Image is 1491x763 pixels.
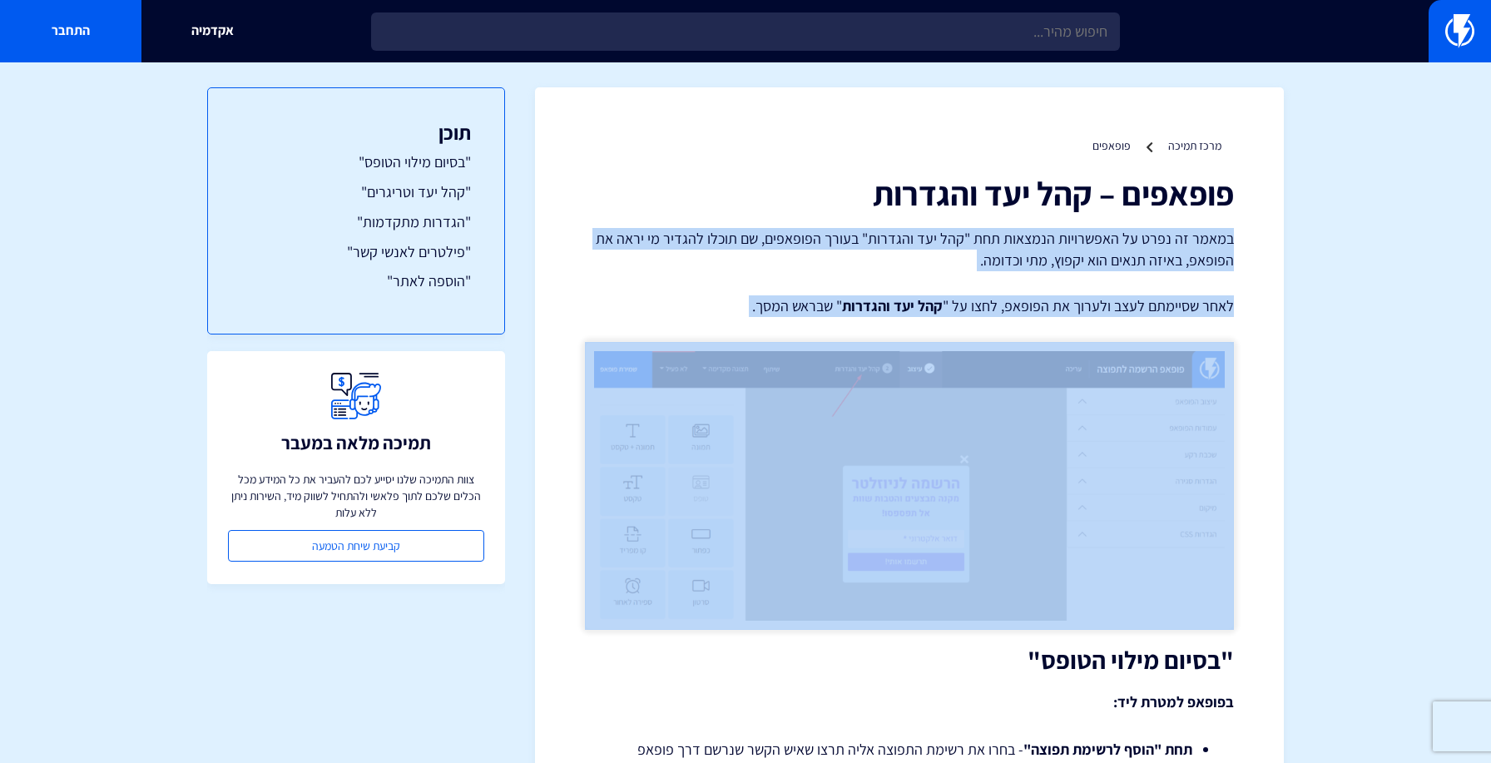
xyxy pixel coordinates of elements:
[1092,138,1131,153] a: פופאפים
[585,647,1234,674] h2: "בסיום מילוי הטופס"
[1023,740,1192,759] strong: תחת "הוסף לרשימת תפוצה"
[241,151,471,173] a: "בסיום מילוי הטופס"
[241,211,471,233] a: "הגדרות מתקדמות"
[371,12,1120,51] input: חיפוש מהיר...
[842,296,943,315] strong: קהל יעד והגדרות
[241,270,471,292] a: "הוספה לאתר"
[585,228,1234,270] p: במאמר זה נפרט על האפשרויות הנמצאות תחת "קהל יעד והגדרות" בעורך הפופאפים, שם תוכלו להגדיר מי יראה ...
[228,530,484,562] a: קביעת שיחת הטמעה
[585,295,1234,317] p: לאחר שסיימתם לעצב ולערוך את הפופאפ, לחצו על " " שבראש המסך.
[228,471,484,521] p: צוות התמיכה שלנו יסייע לכם להעביר את כל המידע מכל הכלים שלכם לתוך פלאשי ולהתחיל לשווק מיד, השירות...
[241,241,471,263] a: "פילטרים לאנשי קשר"
[241,181,471,203] a: "קהל יעד וטריגרים"
[241,121,471,143] h3: תוכן
[1168,138,1221,153] a: מרכז תמיכה
[1113,692,1234,711] strong: בפופאפ למטרת ליד:
[281,433,431,453] h3: תמיכה מלאה במעבר
[585,175,1234,211] h1: פופאפים – קהל יעד והגדרות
